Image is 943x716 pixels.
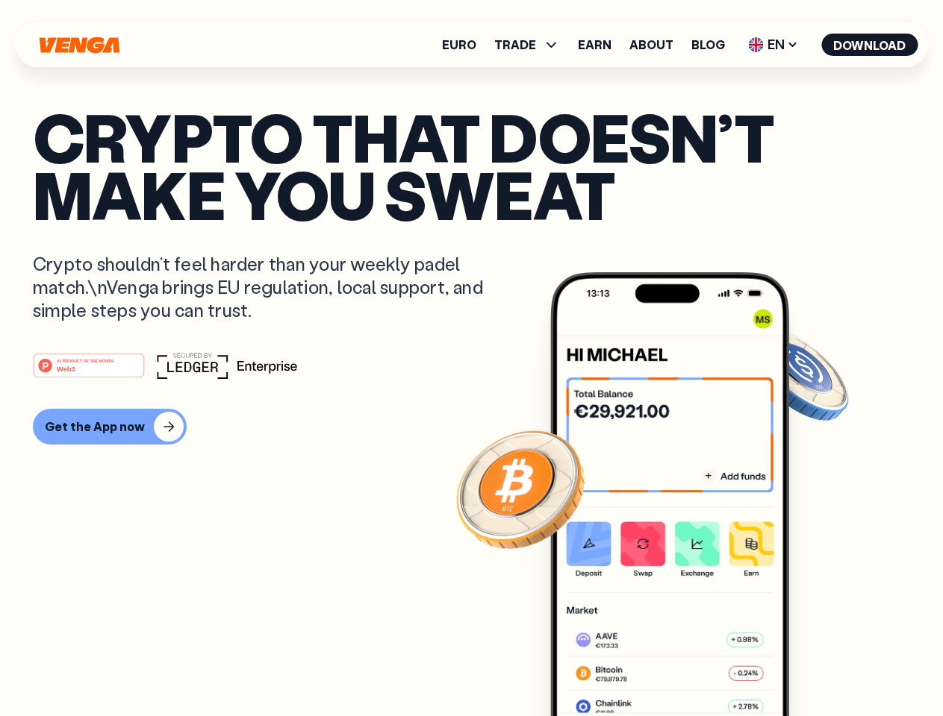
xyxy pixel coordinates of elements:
tspan: #1 PRODUCT OF THE MONTH [57,358,113,362]
a: Earn [578,39,611,51]
img: Bitcoin [453,421,588,556]
span: EN [743,33,803,57]
div: Get the App now [45,419,145,434]
button: Download [821,34,918,56]
a: #1 PRODUCT OF THE MONTHWeb3 [33,362,145,381]
span: TRADE [494,39,536,51]
button: Get the App now [33,409,187,445]
tspan: Web3 [57,364,75,372]
svg: Home [37,37,121,54]
a: About [629,39,673,51]
a: Euro [442,39,476,51]
p: Crypto shouldn’t feel harder than your weekly padel match.\nVenga brings EU regulation, local sup... [33,252,505,322]
a: Blog [691,39,725,51]
img: flag-uk [748,37,763,52]
span: TRADE [494,36,560,54]
p: Crypto that doesn’t make you sweat [33,108,910,222]
img: USDC coin [744,321,852,428]
a: Get the App now [33,409,910,445]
